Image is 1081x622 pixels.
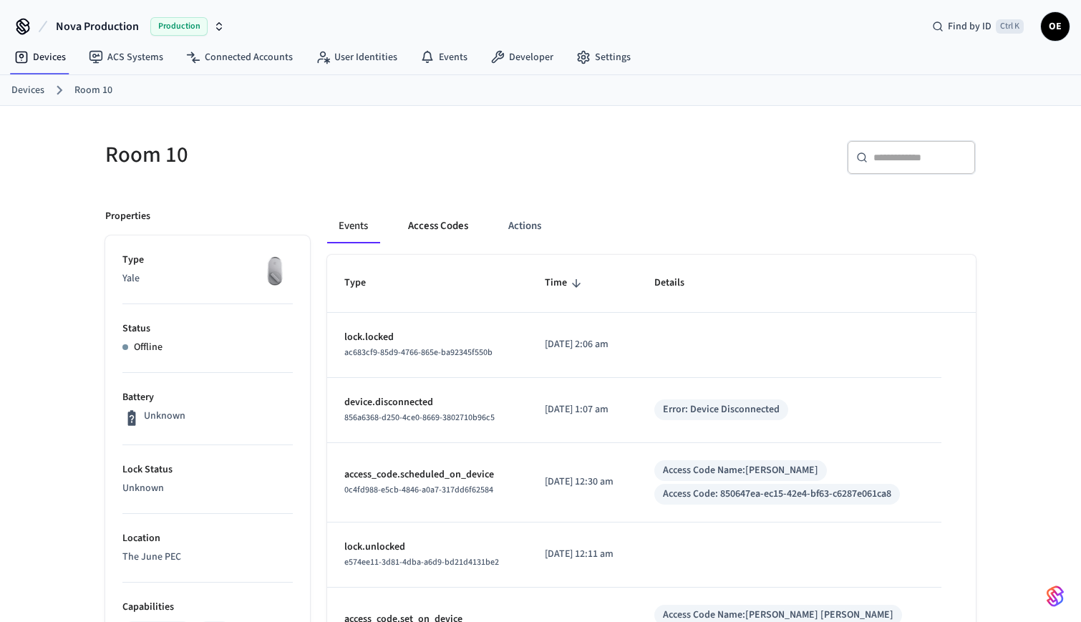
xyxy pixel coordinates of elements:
span: Type [344,272,384,294]
button: OE [1041,12,1070,41]
p: Lock Status [122,462,293,477]
img: August Wifi Smart Lock 3rd Gen, Silver, Front [257,253,293,288]
a: Connected Accounts [175,44,304,70]
p: [DATE] 12:30 am [545,475,620,490]
p: Unknown [122,481,293,496]
span: ac683cf9-85d9-4766-865e-ba92345f550b [344,346,493,359]
p: Battery [122,390,293,405]
a: Settings [565,44,642,70]
p: Location [122,531,293,546]
a: Events [409,44,479,70]
p: Offline [134,340,163,355]
p: device.disconnected [344,395,510,410]
p: [DATE] 2:06 am [545,337,620,352]
span: Ctrl K [996,19,1024,34]
span: Details [654,272,703,294]
span: 856a6368-d250-4ce0-8669-3802710b96c5 [344,412,495,424]
a: Developer [479,44,565,70]
p: lock.locked [344,330,510,345]
div: Access Code: 850647ea-ec15-42e4-bf63-c6287e061ca8 [663,487,891,502]
button: Events [327,209,379,243]
span: OE [1042,14,1068,39]
p: access_code.scheduled_on_device [344,467,510,482]
p: Properties [105,209,150,224]
p: Yale [122,271,293,286]
img: SeamLogoGradient.69752ec5.svg [1047,585,1064,608]
p: Capabilities [122,600,293,615]
p: Type [122,253,293,268]
a: Devices [3,44,77,70]
p: The June PEC [122,550,293,565]
a: User Identities [304,44,409,70]
p: [DATE] 12:11 am [545,547,620,562]
div: Find by IDCtrl K [921,14,1035,39]
span: Nova Production [56,18,139,35]
p: Unknown [144,409,185,424]
span: Time [545,272,586,294]
a: Devices [11,83,44,98]
span: e574ee11-3d81-4dba-a6d9-bd21d4131be2 [344,556,499,568]
div: ant example [327,209,976,243]
span: Production [150,17,208,36]
p: lock.unlocked [344,540,510,555]
a: Room 10 [74,83,112,98]
h5: Room 10 [105,140,532,170]
p: [DATE] 1:07 am [545,402,620,417]
div: Access Code Name: [PERSON_NAME] [663,463,818,478]
span: 0c4fd988-e5cb-4846-a0a7-317dd6f62584 [344,484,493,496]
p: Status [122,321,293,336]
a: ACS Systems [77,44,175,70]
button: Actions [497,209,553,243]
div: Error: Device Disconnected [663,402,780,417]
button: Access Codes [397,209,480,243]
span: Find by ID [948,19,992,34]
